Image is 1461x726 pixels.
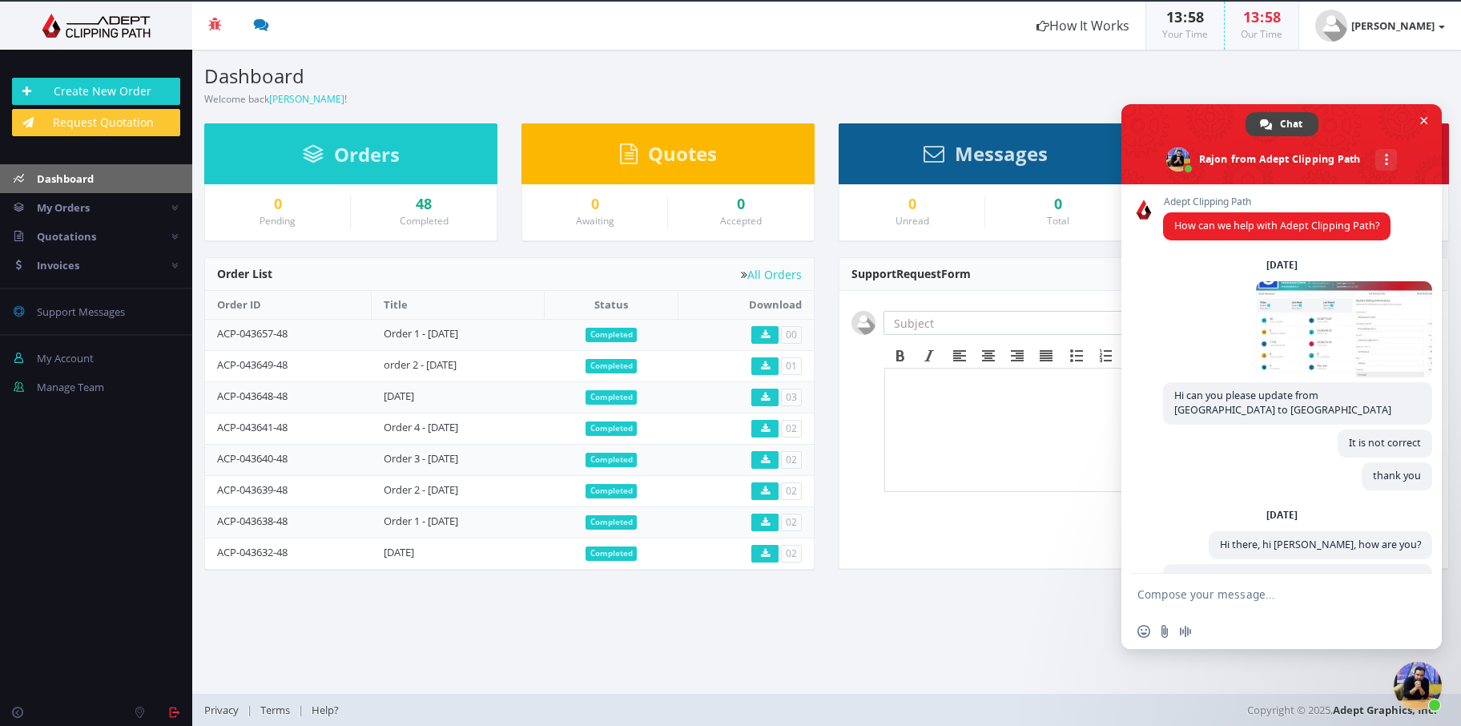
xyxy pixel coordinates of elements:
[217,266,272,281] span: Order List
[586,359,638,373] span: Completed
[883,311,1148,335] input: Subject
[384,389,414,403] a: [DATE]
[400,214,449,228] small: Completed
[37,229,96,244] span: Quotations
[896,214,929,228] small: Unread
[269,92,344,106] a: [PERSON_NAME]
[1047,214,1069,228] small: Total
[1166,7,1182,26] span: 13
[37,171,94,186] span: Dashboard
[1243,7,1259,26] span: 13
[1246,112,1318,136] a: Chat
[217,451,288,466] a: ACP-043640-48
[885,369,1435,491] iframe: Rich Text Area. Press ALT-F9 for menu. Press ALT-F10 for toolbar. Press ALT-0 for help
[1299,2,1461,50] a: [PERSON_NAME]
[1174,571,1413,599] span: Please can you let me know if you can turn around quickly these images?
[217,514,288,528] a: ACP-043638-48
[372,291,545,319] th: Title
[303,151,400,165] a: Orders
[678,291,814,319] th: Download
[680,196,802,212] a: 0
[586,484,638,498] span: Completed
[1158,625,1171,638] span: Send a file
[534,196,655,212] div: 0
[851,266,971,281] span: Support Form
[1265,7,1281,26] span: 58
[974,345,1003,366] div: Align center
[384,545,414,559] a: [DATE]
[945,345,974,366] div: Align left
[12,78,180,105] a: Create New Order
[851,196,972,212] a: 0
[1020,2,1145,50] a: How It Works
[217,482,288,497] a: ACP-043639-48
[217,357,288,372] a: ACP-043649-48
[37,380,104,394] span: Manage Team
[217,326,288,341] a: ACP-043657-48
[204,92,347,106] small: Welcome back !
[586,515,638,530] span: Completed
[1333,703,1437,717] a: Adept Graphics, Inc.
[204,694,1034,726] div: | |
[217,389,288,403] a: ACP-043648-48
[384,514,458,528] a: Order 1 - [DATE]
[37,305,125,319] span: Support Messages
[384,482,458,497] a: Order 2 - [DATE]
[1163,196,1391,208] span: Adept Clipping Path
[1091,345,1120,366] div: Numbered list
[851,311,875,335] img: user_default.jpg
[12,14,180,38] img: Adept Graphics
[1188,7,1204,26] span: 58
[1174,219,1379,232] span: How can we help with Adept Clipping Path?
[1315,10,1347,42] img: user_default.jpg
[1373,469,1421,482] span: thank you
[741,268,802,280] a: All Orders
[37,258,79,272] span: Invoices
[363,196,485,212] a: 48
[204,703,247,717] a: Privacy
[217,420,288,434] a: ACP-043641-48
[896,266,941,281] span: Request
[1137,625,1150,638] span: Insert an emoji
[260,214,296,228] small: Pending
[586,390,638,405] span: Completed
[1349,436,1421,450] span: It is not correct
[545,291,678,319] th: Status
[576,214,614,228] small: Awaiting
[37,351,94,365] span: My Account
[37,200,90,215] span: My Orders
[1266,510,1298,520] div: [DATE]
[252,703,298,717] a: Terms
[1120,345,1149,366] div: Decrease indent
[586,547,638,561] span: Completed
[217,196,338,212] a: 0
[1415,112,1432,129] span: Close chat
[384,326,458,341] a: Order 1 - [DATE]
[1062,345,1091,366] div: Bullet list
[1162,27,1208,41] small: Your Time
[886,345,915,366] div: Bold
[648,140,717,167] span: Quotes
[205,291,372,319] th: Order ID
[1280,112,1302,136] span: Chat
[1351,18,1435,33] strong: [PERSON_NAME]
[334,141,400,167] span: Orders
[304,703,347,717] a: Help?
[720,214,762,228] small: Accepted
[1266,260,1298,270] div: [DATE]
[915,345,944,366] div: Italic
[924,150,1048,164] a: Messages
[1247,702,1437,718] span: Copyright © 2025,
[997,196,1119,212] div: 0
[12,109,180,136] a: Request Quotation
[1003,345,1032,366] div: Align right
[1032,345,1061,366] div: Justify
[586,453,638,467] span: Completed
[204,66,815,87] h3: Dashboard
[1174,389,1391,417] span: Hi can you please update from [GEOGRAPHIC_DATA] to [GEOGRAPHIC_DATA]
[384,420,458,434] a: Order 4 - [DATE]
